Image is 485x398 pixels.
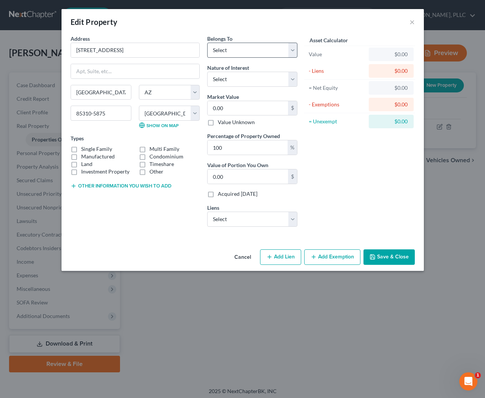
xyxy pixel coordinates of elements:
label: Value of Portion You Own [207,161,268,169]
label: Types [71,134,84,142]
label: Acquired [DATE] [218,190,257,198]
label: Single Family [81,145,112,153]
div: Edit Property [71,17,118,27]
button: Add Exemption [304,249,360,265]
div: % [288,140,297,155]
span: Belongs To [207,35,232,42]
label: Investment Property [81,168,129,175]
input: Apt, Suite, etc... [71,64,199,78]
div: - Liens [309,67,366,75]
a: Show on Map [139,122,179,128]
label: Percentage of Property Owned [207,132,280,140]
iframe: Intercom live chat [459,372,477,390]
input: Enter address... [71,43,199,57]
input: Enter city... [71,85,131,100]
label: Nature of Interest [207,64,249,72]
span: Address [71,35,90,42]
div: $0.00 [375,101,408,108]
label: Asset Calculator [309,36,348,44]
input: 0.00 [208,101,288,115]
label: Market Value [207,93,239,101]
div: Value [309,51,366,58]
label: Multi Family [149,145,179,153]
div: $ [288,169,297,184]
label: Liens [207,204,219,212]
span: 1 [475,372,481,378]
div: $0.00 [375,118,408,125]
div: = Net Equity [309,84,366,92]
label: Condominium [149,153,183,160]
input: 0.00 [208,140,288,155]
button: Add Lien [260,249,301,265]
div: $ [288,101,297,115]
div: $0.00 [375,84,408,92]
div: $0.00 [375,51,408,58]
input: Enter zip... [71,106,131,121]
div: $0.00 [375,67,408,75]
input: 0.00 [208,169,288,184]
div: = Unexempt [309,118,366,125]
label: Other [149,168,163,175]
label: Timeshare [149,160,174,168]
button: Cancel [228,250,257,265]
button: × [410,17,415,26]
label: Land [81,160,92,168]
label: Manufactured [81,153,115,160]
button: Save & Close [363,249,415,265]
button: Other information you wish to add [71,183,171,189]
div: - Exemptions [309,101,366,108]
label: Value Unknown [218,118,255,126]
